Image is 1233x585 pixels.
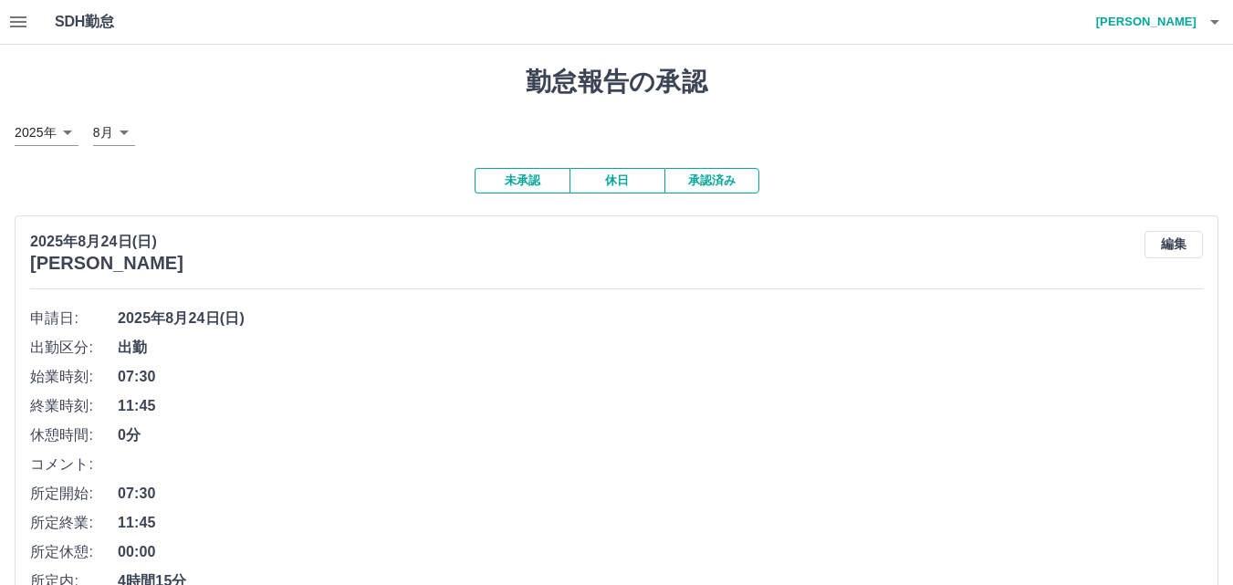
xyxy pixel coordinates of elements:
span: 2025年8月24日(日) [118,308,1203,329]
h1: 勤怠報告の承認 [15,67,1218,98]
span: 出勤 [118,337,1203,359]
button: 未承認 [475,168,569,193]
p: 2025年8月24日(日) [30,231,183,253]
span: 11:45 [118,395,1203,417]
span: 所定開始: [30,483,118,505]
span: コメント: [30,454,118,475]
span: 終業時刻: [30,395,118,417]
span: 0分 [118,424,1203,446]
span: 11:45 [118,512,1203,534]
button: 承認済み [664,168,759,193]
span: 所定終業: [30,512,118,534]
span: 07:30 [118,483,1203,505]
div: 8月 [93,120,135,146]
span: 出勤区分: [30,337,118,359]
span: 始業時刻: [30,366,118,388]
span: 00:00 [118,541,1203,563]
button: 編集 [1144,231,1203,258]
button: 休日 [569,168,664,193]
h3: [PERSON_NAME] [30,253,183,274]
span: 所定休憩: [30,541,118,563]
div: 2025年 [15,120,78,146]
span: 07:30 [118,366,1203,388]
span: 申請日: [30,308,118,329]
span: 休憩時間: [30,424,118,446]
